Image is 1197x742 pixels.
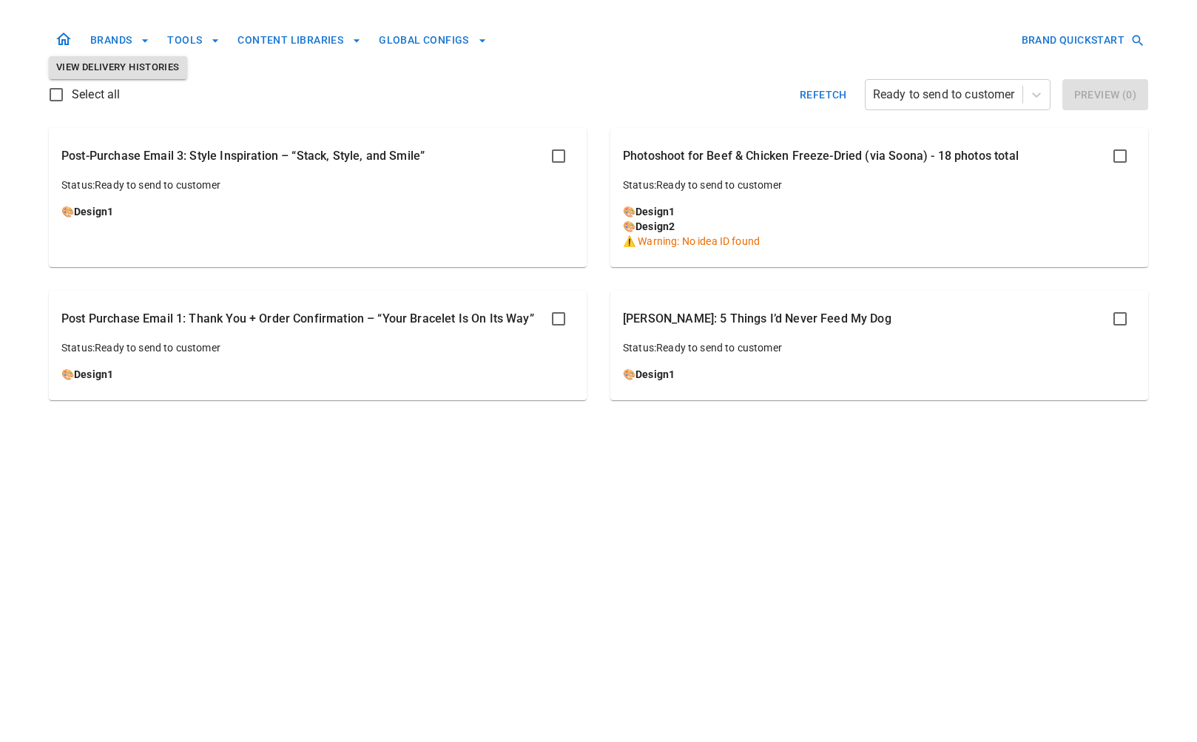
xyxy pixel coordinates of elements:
button: GLOBAL CONFIGS [373,27,493,54]
a: Design1 [635,206,675,217]
a: Design1 [635,368,675,380]
p: 🎨 [623,204,1136,219]
button: View Delivery Histories [49,56,187,79]
button: BRAND QUICKSTART [1016,27,1148,54]
a: Design1 [74,368,113,380]
p: 🎨 [623,367,1136,382]
p: Status: Ready to send to customer [623,340,1136,355]
p: 🎨 [61,204,574,219]
a: Design2 [635,220,675,232]
p: Post Purchase Email 1: Thank You + Order Confirmation – “Your Bracelet Is On Its Way” [61,310,534,328]
p: [PERSON_NAME]: 5 Things I’d Never Feed My Dog [623,310,891,328]
p: Status: Ready to send to customer [623,178,1136,192]
p: Photoshoot for Beef & Chicken Freeze-Dried (via Soona) - 18 photos total [623,147,1019,165]
p: 🎨 [61,367,574,382]
p: Status: Ready to send to customer [61,178,574,192]
button: CONTENT LIBRARIES [232,27,367,54]
span: Select all [72,86,121,104]
p: Status: Ready to send to customer [61,340,574,355]
button: TOOLS [161,27,226,54]
a: Design1 [74,206,113,217]
p: 🎨 [623,219,1136,234]
button: Refetch [794,79,853,110]
p: ⚠️ Warning: No idea ID found [623,234,1136,249]
button: BRANDS [84,27,155,54]
p: Post-Purchase Email 3: Style Inspiration – “Stack, Style, and Smile” [61,147,425,165]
